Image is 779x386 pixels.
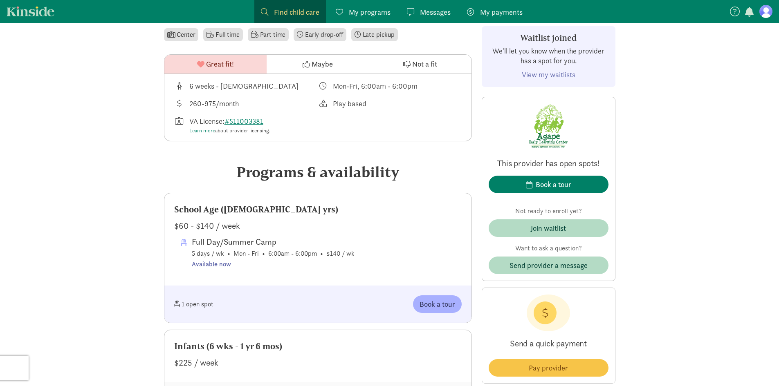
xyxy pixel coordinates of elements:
[318,80,462,91] div: Class schedule
[192,235,355,248] div: Full Day/Summer Camp
[536,179,571,190] div: Book a tour
[412,58,437,69] span: Not a fit
[189,127,215,134] a: Learn more
[489,331,608,356] p: Send a quick payment
[192,259,355,270] div: Available now
[522,70,575,79] a: View my waitlists
[189,80,299,91] div: 6 weeks - [DEMOGRAPHIC_DATA]
[349,7,391,18] span: My programs
[174,340,462,353] div: Infants (6 wks - 1 yr 6 mos)
[174,295,318,313] div: 1 open spot
[189,116,270,135] div: VA License:
[420,7,451,18] span: Messages
[489,46,608,66] p: We'll let you know when the provider has a spot for you.
[174,356,462,369] div: $225 / week
[351,28,398,41] li: Late pickup
[174,80,318,91] div: Age range for children that this provider cares for
[531,223,566,234] div: Join waitlist
[294,28,346,41] li: Early drop-off
[248,28,289,41] li: Part time
[164,28,199,41] li: Center
[224,116,263,126] a: #511003381
[413,295,462,313] button: Book a tour
[369,55,471,74] button: Not a fit
[7,6,54,16] a: Kinside
[489,219,608,237] button: Join waitlist
[189,127,270,135] div: about provider licensing.
[333,98,366,109] div: Play based
[480,7,523,18] span: My payments
[174,219,462,232] div: $60 - $140 / week
[189,98,239,109] div: 260-975/month
[489,257,608,274] button: Send provider a message
[489,176,608,193] button: Book a tour
[174,203,462,216] div: School Age ([DEMOGRAPHIC_DATA] yrs)
[174,98,318,109] div: Average tuition for this program
[312,58,333,69] span: Maybe
[529,362,568,373] span: Pay provider
[333,80,418,91] div: Mon-Fri, 6:00am - 6:00pm
[489,243,608,253] p: Want to ask a question?
[420,299,455,310] span: Book a tour
[489,33,608,43] h3: Waitlist joined
[489,206,608,216] p: Not ready to enroll yet?
[206,58,234,69] span: Great fit!
[203,28,242,41] li: Full time
[510,260,588,271] span: Send provider a message
[529,104,568,148] img: Provider logo
[489,158,608,169] p: This provider has open spots!
[164,55,267,74] button: Great fit!
[174,116,318,135] div: License number
[318,98,462,109] div: This provider's education philosophy
[267,55,369,74] button: Maybe
[274,7,319,18] span: Find child care
[164,161,472,183] div: Programs & availability
[192,235,355,269] span: 5 days / wk • Mon - Fri • 6:00am - 6:00pm • $140 / wk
